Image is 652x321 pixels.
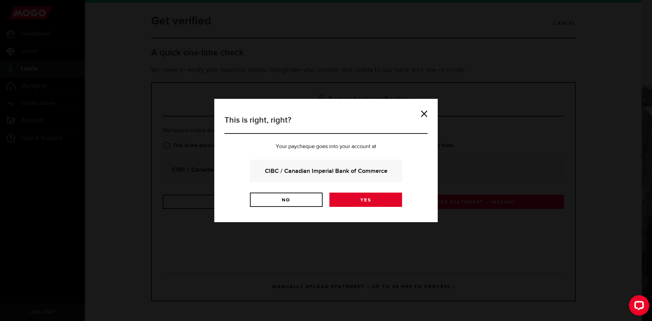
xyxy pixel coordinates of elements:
[623,292,652,321] iframe: LiveChat chat widget
[250,193,323,207] a: No
[259,166,393,176] strong: CIBC / Canadian Imperial Bank of Commerce
[224,144,428,149] p: Your paycheque goes into your account at
[329,193,402,207] a: Yes
[224,114,428,134] h3: This is right, right?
